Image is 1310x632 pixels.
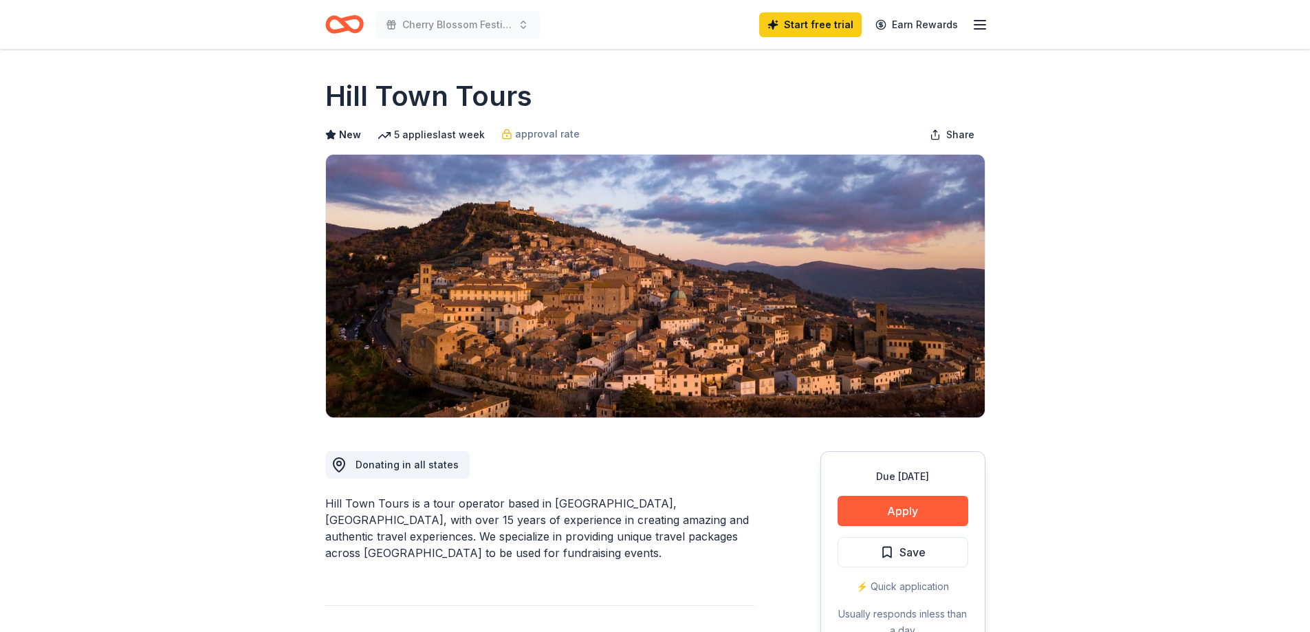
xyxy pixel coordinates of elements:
[515,126,580,142] span: approval rate
[946,127,974,143] span: Share
[838,496,968,526] button: Apply
[838,468,968,485] div: Due [DATE]
[325,8,364,41] a: Home
[356,459,459,470] span: Donating in all states
[838,578,968,595] div: ⚡️ Quick application
[867,12,966,37] a: Earn Rewards
[838,537,968,567] button: Save
[325,495,754,561] div: Hill Town Tours is a tour operator based in [GEOGRAPHIC_DATA], [GEOGRAPHIC_DATA], with over 15 ye...
[325,77,532,116] h1: Hill Town Tours
[501,126,580,142] a: approval rate
[919,121,985,149] button: Share
[899,543,926,561] span: Save
[339,127,361,143] span: New
[375,11,540,39] button: Cherry Blossom Festival
[326,155,985,417] img: Image for Hill Town Tours
[759,12,862,37] a: Start free trial
[378,127,485,143] div: 5 applies last week
[402,17,512,33] span: Cherry Blossom Festival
